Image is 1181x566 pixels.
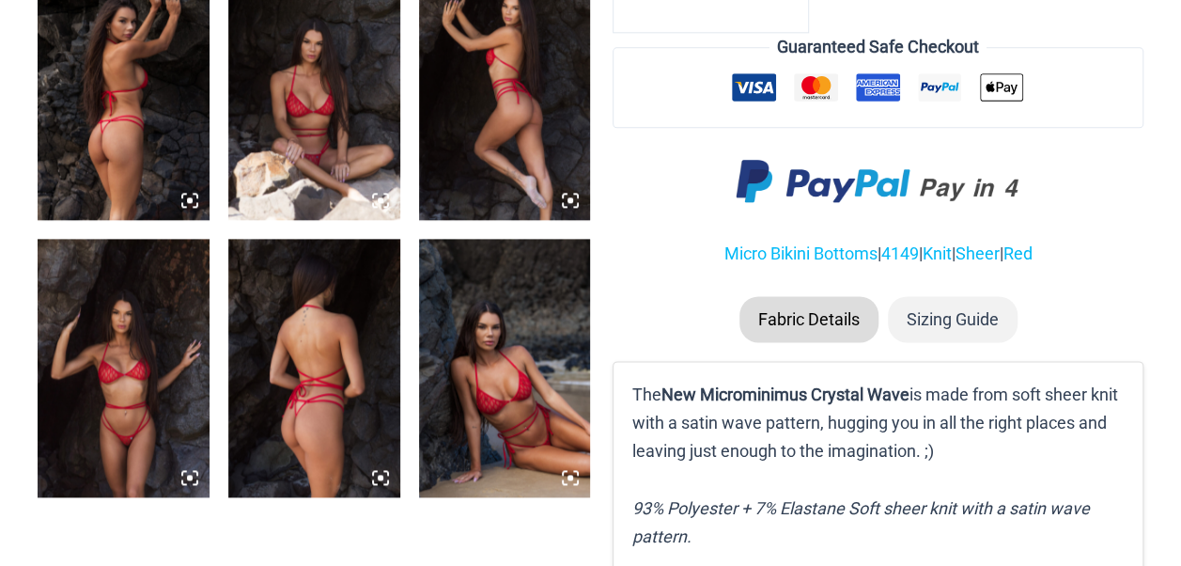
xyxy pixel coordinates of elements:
p: | | | | [613,240,1143,268]
p: The is made from soft sheer knit with a satin wave pattern, hugging you in all the right places a... [632,381,1124,464]
a: 4149 [881,244,919,263]
a: Sheer [956,244,1000,263]
legend: Guaranteed Safe Checkout [769,33,987,61]
li: Fabric Details [739,296,878,343]
b: New Microminimus Crystal Wave [661,385,909,404]
img: Crystal Waves 327 Halter Top 4149 Thong [228,239,400,496]
a: Micro Bikini Bottoms [724,244,878,263]
i: 93% Polyester + 7% Elastane Soft sheer knit with a satin wave pattern. [632,498,1090,546]
li: Sizing Guide [888,296,1018,343]
img: Crystal Waves 327 Halter Top 4149 Thong [419,239,591,496]
a: Red [1003,244,1033,263]
img: Crystal Waves 327 Halter Top 4149 Thong [38,239,210,496]
a: Knit [923,244,952,263]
